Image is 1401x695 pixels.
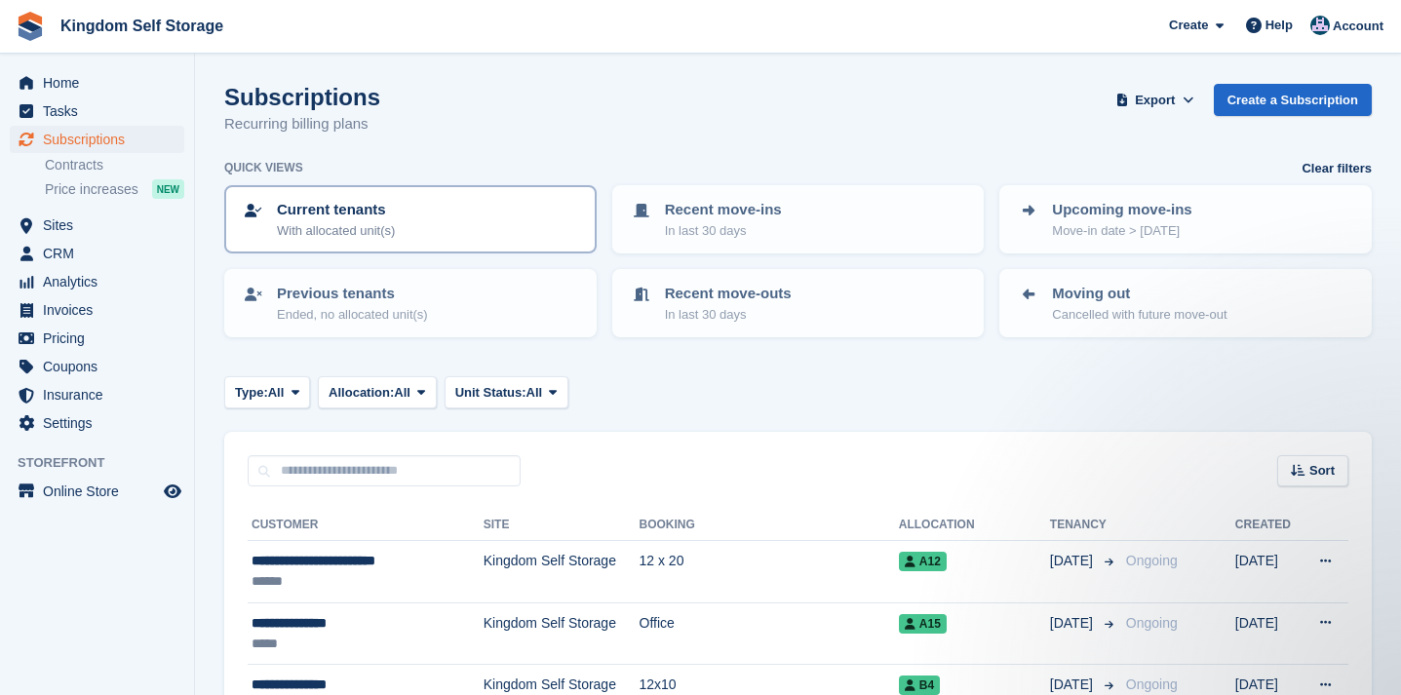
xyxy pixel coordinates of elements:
[224,376,310,408] button: Type: All
[43,409,160,437] span: Settings
[53,10,231,42] a: Kingdom Self Storage
[1050,675,1097,695] span: [DATE]
[1050,510,1118,541] th: Tenancy
[1001,187,1370,251] a: Upcoming move-ins Move-in date > [DATE]
[226,187,595,251] a: Current tenants With allocated unit(s)
[277,199,395,221] p: Current tenants
[16,12,45,41] img: stora-icon-8386f47178a22dfd0bd8f6a31ec36ba5ce8667c1dd55bd0f319d3a0aa187defe.svg
[665,199,782,221] p: Recent move-ins
[10,296,184,324] a: menu
[1126,553,1178,568] span: Ongoing
[1309,461,1335,481] span: Sort
[1052,199,1191,221] p: Upcoming move-ins
[43,69,160,97] span: Home
[1235,602,1301,665] td: [DATE]
[277,283,428,305] p: Previous tenants
[10,97,184,125] a: menu
[45,180,138,199] span: Price increases
[1112,84,1198,116] button: Export
[899,614,947,634] span: A15
[248,510,484,541] th: Customer
[1001,271,1370,335] a: Moving out Cancelled with future move-out
[1052,221,1191,241] p: Move-in date > [DATE]
[665,305,792,325] p: In last 30 days
[10,240,184,267] a: menu
[899,552,947,571] span: A12
[10,478,184,505] a: menu
[1052,305,1226,325] p: Cancelled with future move-out
[10,69,184,97] a: menu
[277,305,428,325] p: Ended, no allocated unit(s)
[161,480,184,503] a: Preview store
[484,510,640,541] th: Site
[640,510,899,541] th: Booking
[43,212,160,239] span: Sites
[899,676,940,695] span: B4
[445,376,568,408] button: Unit Status: All
[224,159,303,176] h6: Quick views
[394,383,410,403] span: All
[614,187,983,251] a: Recent move-ins In last 30 days
[10,409,184,437] a: menu
[224,84,380,110] h1: Subscriptions
[899,510,1050,541] th: Allocation
[43,381,160,408] span: Insurance
[1050,551,1097,571] span: [DATE]
[1169,16,1208,35] span: Create
[640,602,899,665] td: Office
[10,353,184,380] a: menu
[277,221,395,241] p: With allocated unit(s)
[10,212,184,239] a: menu
[45,178,184,200] a: Price increases NEW
[43,325,160,352] span: Pricing
[1126,676,1178,692] span: Ongoing
[640,541,899,603] td: 12 x 20
[1214,84,1372,116] a: Create a Subscription
[43,478,160,505] span: Online Store
[152,179,184,199] div: NEW
[45,156,184,174] a: Contracts
[1050,613,1097,634] span: [DATE]
[526,383,543,403] span: All
[1265,16,1293,35] span: Help
[18,453,194,473] span: Storefront
[43,268,160,295] span: Analytics
[484,541,640,603] td: Kingdom Self Storage
[614,271,983,335] a: Recent move-outs In last 30 days
[1310,16,1330,35] img: Bradley Werlin
[10,126,184,153] a: menu
[665,283,792,305] p: Recent move-outs
[1135,91,1175,110] span: Export
[224,113,380,135] p: Recurring billing plans
[43,353,160,380] span: Coupons
[665,221,782,241] p: In last 30 days
[1333,17,1383,36] span: Account
[268,383,285,403] span: All
[1235,510,1301,541] th: Created
[43,126,160,153] span: Subscriptions
[10,268,184,295] a: menu
[1235,541,1301,603] td: [DATE]
[235,383,268,403] span: Type:
[43,296,160,324] span: Invoices
[455,383,526,403] span: Unit Status:
[10,381,184,408] a: menu
[10,325,184,352] a: menu
[329,383,394,403] span: Allocation:
[1302,159,1372,178] a: Clear filters
[226,271,595,335] a: Previous tenants Ended, no allocated unit(s)
[318,376,437,408] button: Allocation: All
[43,240,160,267] span: CRM
[1052,283,1226,305] p: Moving out
[43,97,160,125] span: Tasks
[1126,615,1178,631] span: Ongoing
[484,602,640,665] td: Kingdom Self Storage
